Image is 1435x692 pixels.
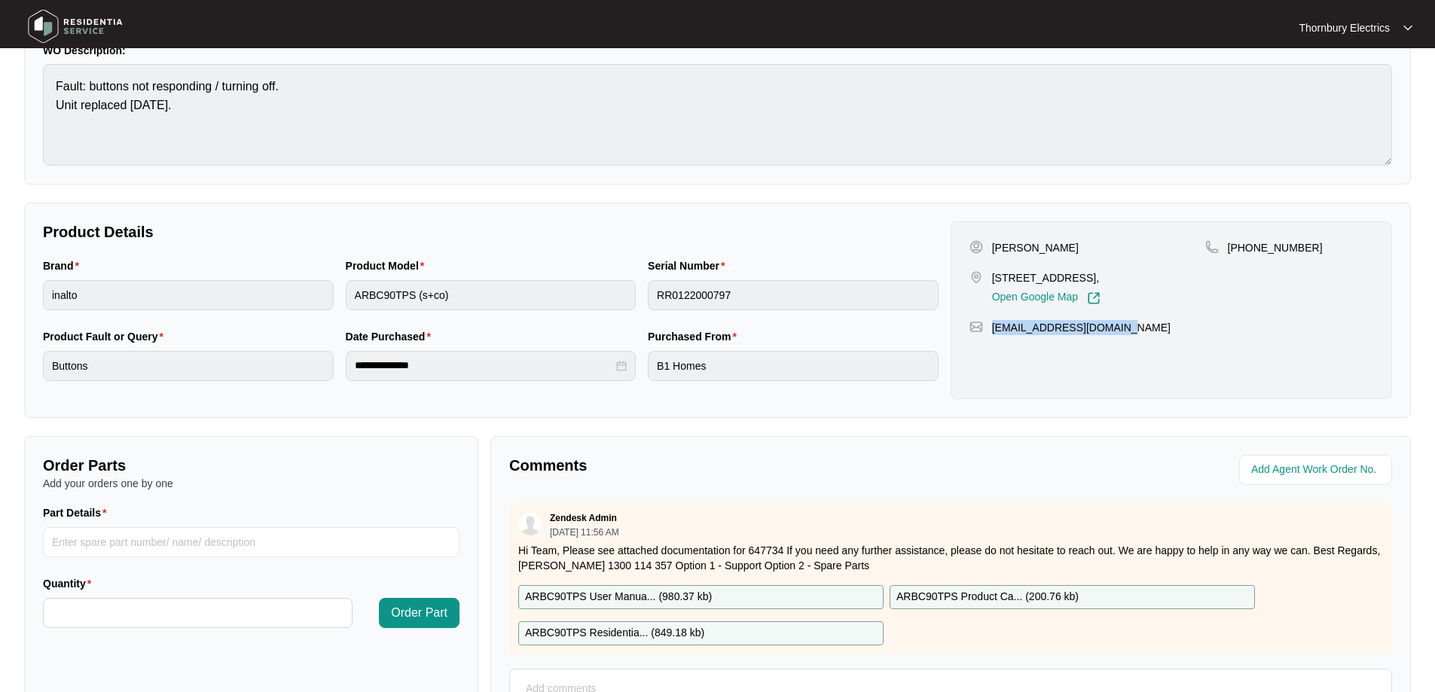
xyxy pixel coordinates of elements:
input: Product Fault or Query [43,351,334,381]
input: Quantity [44,599,352,627]
img: user.svg [519,513,542,535]
label: Part Details [43,505,113,520]
p: Order Parts [43,455,460,476]
input: Brand [43,280,334,310]
p: ARBC90TPS Product Ca... ( 200.76 kb ) [896,589,1079,605]
input: Product Model [346,280,637,310]
p: Product Details [43,221,939,242]
p: ARBC90TPS Residentia... ( 849.18 kb ) [525,625,704,642]
img: map-pin [1205,240,1219,254]
label: Product Fault or Query [43,329,169,344]
label: Product Model [346,258,431,273]
p: [STREET_ADDRESS], [992,270,1101,285]
p: [EMAIL_ADDRESS][DOMAIN_NAME] [992,320,1171,335]
button: Order Part [379,598,460,628]
img: Link-External [1087,291,1101,305]
img: map-pin [969,320,983,334]
img: user-pin [969,240,983,254]
span: Order Part [391,604,447,622]
p: Zendesk Admin [550,512,617,524]
a: Open Google Map [992,291,1101,305]
img: map-pin [969,270,983,284]
label: Brand [43,258,85,273]
p: [PERSON_NAME] [992,240,1079,255]
label: Quantity [43,576,97,591]
p: [DATE] 11:56 AM [550,528,619,537]
label: Purchased From [648,329,743,344]
label: Serial Number [648,258,731,273]
p: Thornbury Electrics [1299,20,1390,35]
img: dropdown arrow [1403,24,1412,32]
label: Date Purchased [346,329,437,344]
input: Serial Number [648,280,939,310]
input: Purchased From [648,351,939,381]
textarea: Fault: buttons not responding / turning off. Unit replaced [DATE]. [43,64,1392,166]
p: Comments [509,455,940,476]
input: Part Details [43,527,460,557]
img: residentia service logo [23,4,128,49]
p: Hi Team, Please see attached documentation for 647734 If you need any further assistance, please ... [518,543,1383,573]
p: Add your orders one by one [43,476,460,491]
input: Date Purchased [355,358,614,373]
input: Add Agent Work Order No. [1251,461,1383,479]
p: [PHONE_NUMBER] [1228,240,1323,255]
p: ARBC90TPS User Manua... ( 980.37 kb ) [525,589,712,605]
